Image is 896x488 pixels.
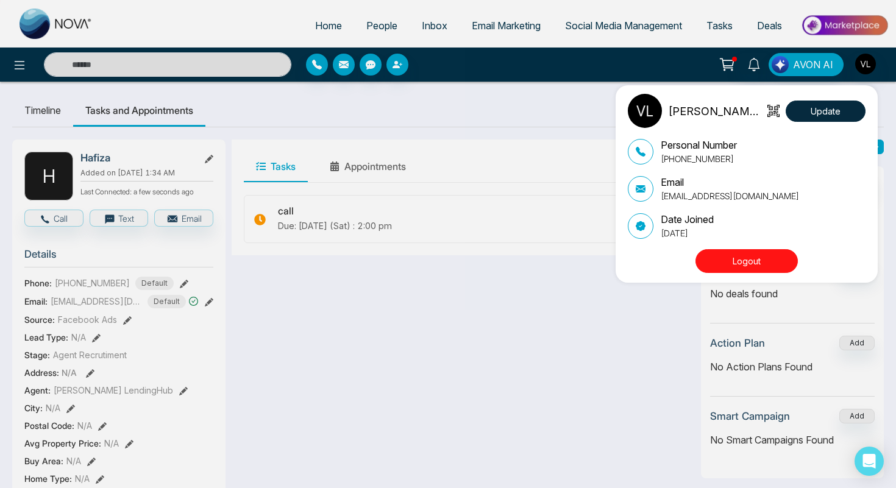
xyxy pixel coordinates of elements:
[661,189,799,202] p: [EMAIL_ADDRESS][DOMAIN_NAME]
[661,152,737,165] p: [PHONE_NUMBER]
[661,138,737,152] p: Personal Number
[668,103,764,119] p: [PERSON_NAME] LendingHub
[695,249,798,273] button: Logout
[661,175,799,189] p: Email
[661,212,714,227] p: Date Joined
[661,227,714,239] p: [DATE]
[786,101,866,122] button: Update
[855,447,884,476] div: Open Intercom Messenger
